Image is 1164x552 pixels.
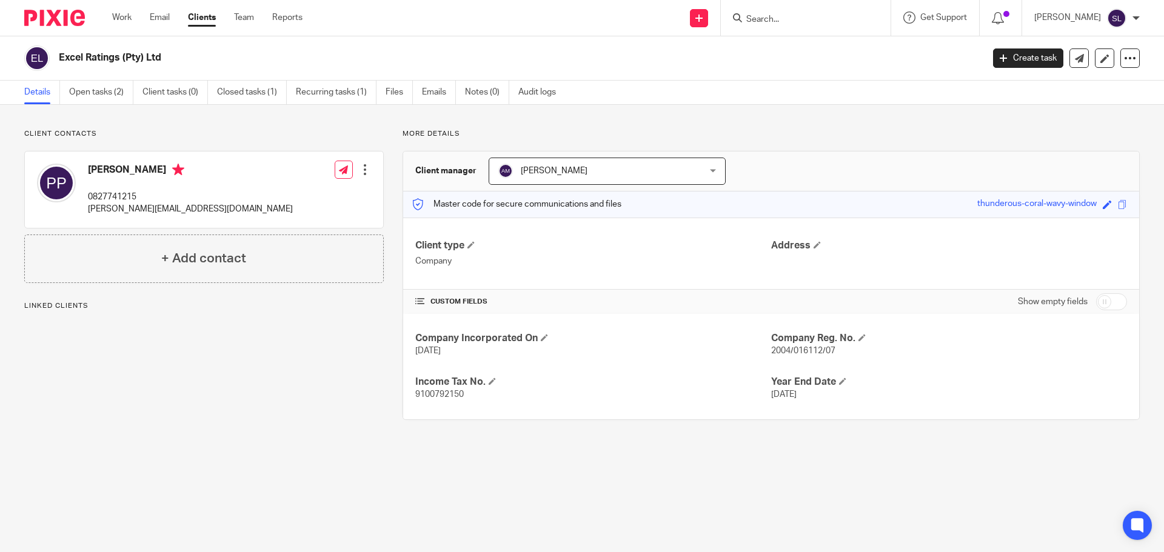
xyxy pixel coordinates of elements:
[217,81,287,104] a: Closed tasks (1)
[412,198,621,210] p: Master code for secure communications and files
[521,167,587,175] span: [PERSON_NAME]
[415,255,771,267] p: Company
[296,81,376,104] a: Recurring tasks (1)
[771,390,797,399] span: [DATE]
[415,297,771,307] h4: CUSTOM FIELDS
[24,301,384,311] p: Linked clients
[150,12,170,24] a: Email
[977,198,1097,211] div: thunderous-coral-wavy-window
[771,347,835,355] span: 2004/016112/07
[188,12,216,24] a: Clients
[1107,8,1126,28] img: svg%3E
[771,239,1127,252] h4: Address
[1034,12,1101,24] p: [PERSON_NAME]
[88,164,293,179] h4: [PERSON_NAME]
[24,81,60,104] a: Details
[422,81,456,104] a: Emails
[24,10,85,26] img: Pixie
[745,15,854,25] input: Search
[415,347,441,355] span: [DATE]
[415,390,464,399] span: 9100792150
[415,165,477,177] h3: Client manager
[498,164,513,178] img: svg%3E
[272,12,303,24] a: Reports
[234,12,254,24] a: Team
[59,52,792,64] h2: Excel Ratings (Pty) Ltd
[88,191,293,203] p: 0827741215
[69,81,133,104] a: Open tasks (2)
[386,81,413,104] a: Files
[142,81,208,104] a: Client tasks (0)
[993,48,1063,68] a: Create task
[403,129,1140,139] p: More details
[1018,296,1088,308] label: Show empty fields
[415,239,771,252] h4: Client type
[88,203,293,215] p: [PERSON_NAME][EMAIL_ADDRESS][DOMAIN_NAME]
[24,129,384,139] p: Client contacts
[771,376,1127,388] h4: Year End Date
[172,164,184,176] i: Primary
[112,12,132,24] a: Work
[415,376,771,388] h4: Income Tax No.
[24,45,50,71] img: svg%3E
[161,249,246,268] h4: + Add contact
[465,81,509,104] a: Notes (0)
[415,332,771,345] h4: Company Incorporated On
[920,13,967,22] span: Get Support
[37,164,76,202] img: svg%3E
[518,81,565,104] a: Audit logs
[771,332,1127,345] h4: Company Reg. No.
